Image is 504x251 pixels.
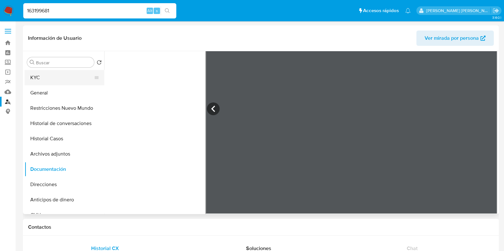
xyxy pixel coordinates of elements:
span: s [156,8,158,14]
button: Documentación [25,162,104,177]
span: Ver mirada por persona [425,31,479,46]
button: General [25,85,104,101]
span: Accesos rápidos [363,7,399,14]
h1: Información de Usuario [28,35,82,41]
h1: Contactos [28,224,494,230]
button: Anticipos de dinero [25,192,104,207]
input: Buscar [36,60,91,66]
a: Notificaciones [405,8,411,13]
button: Restricciones Nuevo Mundo [25,101,104,116]
button: search-icon [161,6,174,15]
p: noelia.huarte@mercadolibre.com [426,8,491,14]
button: Historial Casos [25,131,104,146]
button: Ver mirada por persona [416,31,494,46]
button: Volver al orden por defecto [97,60,102,67]
button: CVU [25,207,104,223]
button: Direcciones [25,177,104,192]
a: Salir [493,7,499,14]
button: KYC [25,70,99,85]
span: Alt [147,8,152,14]
button: Buscar [30,60,35,65]
button: Archivos adjuntos [25,146,104,162]
input: Buscar usuario o caso... [23,7,176,15]
button: Historial de conversaciones [25,116,104,131]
